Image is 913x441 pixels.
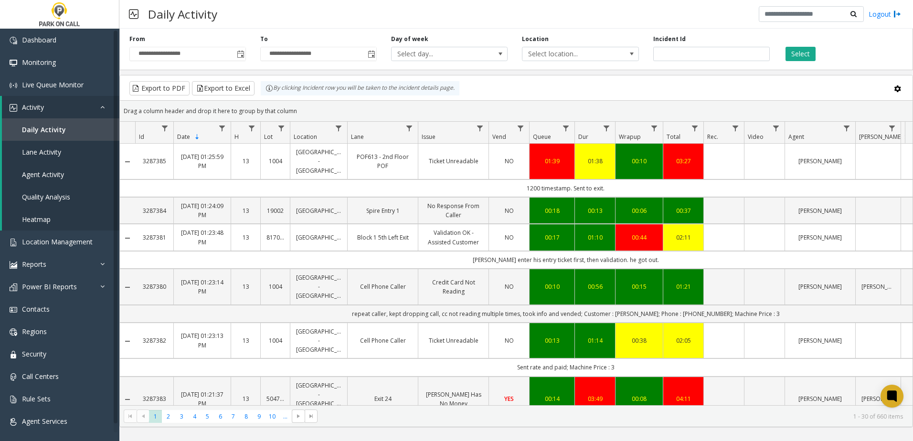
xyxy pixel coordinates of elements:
a: No Response From Caller [424,201,483,220]
a: 00:13 [581,206,609,215]
a: 00:17 [535,233,569,242]
span: Date [177,133,190,141]
span: Page 9 [253,410,265,423]
a: Exit 24 [353,394,412,403]
span: Go to the next page [292,409,305,423]
a: [GEOGRAPHIC_DATA] [296,233,341,242]
a: 817001 [266,233,284,242]
a: [GEOGRAPHIC_DATA] [296,206,341,215]
a: 00:38 [621,336,657,345]
a: Collapse Details [120,337,135,345]
a: 01:14 [581,336,609,345]
a: 13 [237,394,255,403]
label: Incident Id [653,35,686,43]
span: Power BI Reports [22,282,77,291]
span: Page 2 [162,410,175,423]
span: Wrapup [619,133,641,141]
a: [DATE] 01:23:13 PM [180,331,225,349]
a: 00:14 [535,394,569,403]
span: Agent Activity [22,170,64,179]
a: 00:18 [535,206,569,215]
div: 00:44 [621,233,657,242]
span: Lane Activity [22,147,61,157]
span: Sortable [193,133,201,141]
a: Collapse Details [120,396,135,403]
a: Ticket Unreadable [424,336,483,345]
a: 02:11 [669,233,698,242]
a: Collapse Details [120,158,135,166]
span: Daily Activity [22,125,66,134]
a: YES [495,394,523,403]
a: Lane Filter Menu [403,122,416,135]
a: 13 [237,157,255,166]
a: 1004 [266,282,284,291]
span: Call Centers [22,372,59,381]
a: [PERSON_NAME] [791,336,849,345]
label: To [260,35,268,43]
a: NO [495,206,523,215]
a: Rec. Filter Menu [729,122,742,135]
span: Dashboard [22,35,56,44]
a: 02:05 [669,336,698,345]
span: NO [505,157,514,165]
a: POF613 - 2nd Floor POF [353,152,412,170]
span: NO [505,336,514,345]
span: Page 7 [227,410,240,423]
span: Agent Services [22,417,67,426]
a: [PERSON_NAME] [791,157,849,166]
span: Page 8 [240,410,253,423]
kendo-pager-info: 1 - 30 of 660 items [323,412,903,420]
a: 01:38 [581,157,609,166]
span: Page 5 [201,410,214,423]
span: [PERSON_NAME] [859,133,902,141]
a: [PERSON_NAME] Has No Money [424,390,483,408]
img: 'icon' [10,373,17,381]
img: infoIcon.svg [265,84,273,92]
div: 00:37 [669,206,698,215]
img: 'icon' [10,418,17,426]
a: 01:10 [581,233,609,242]
span: Monitoring [22,58,56,67]
a: Spire Entry 1 [353,206,412,215]
img: 'icon' [10,328,17,336]
a: 19002 [266,206,284,215]
a: 03:27 [669,157,698,166]
a: 00:56 [581,282,609,291]
a: 01:21 [669,282,698,291]
a: 3287383 [141,394,168,403]
a: 03:49 [581,394,609,403]
div: 00:08 [621,394,657,403]
a: NO [495,336,523,345]
label: Day of week [391,35,428,43]
img: 'icon' [10,37,17,44]
a: Video Filter Menu [770,122,783,135]
a: Agent Activity [2,163,119,186]
span: NO [505,207,514,215]
button: Select [786,47,816,61]
a: [GEOGRAPHIC_DATA] - [GEOGRAPHIC_DATA] [296,273,341,301]
img: pageIcon [129,2,138,26]
div: 00:10 [535,282,569,291]
span: Vend [492,133,506,141]
span: Page 11 [279,410,292,423]
a: 1004 [266,157,284,166]
a: NO [495,233,523,242]
a: Vend Filter Menu [514,122,527,135]
a: 04:11 [669,394,698,403]
a: Dur Filter Menu [600,122,613,135]
span: Go to the next page [295,412,302,420]
a: [PERSON_NAME] [791,282,849,291]
span: Go to the last page [308,412,315,420]
span: H [234,133,239,141]
span: Go to the last page [305,409,318,423]
a: 504703 [266,394,284,403]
